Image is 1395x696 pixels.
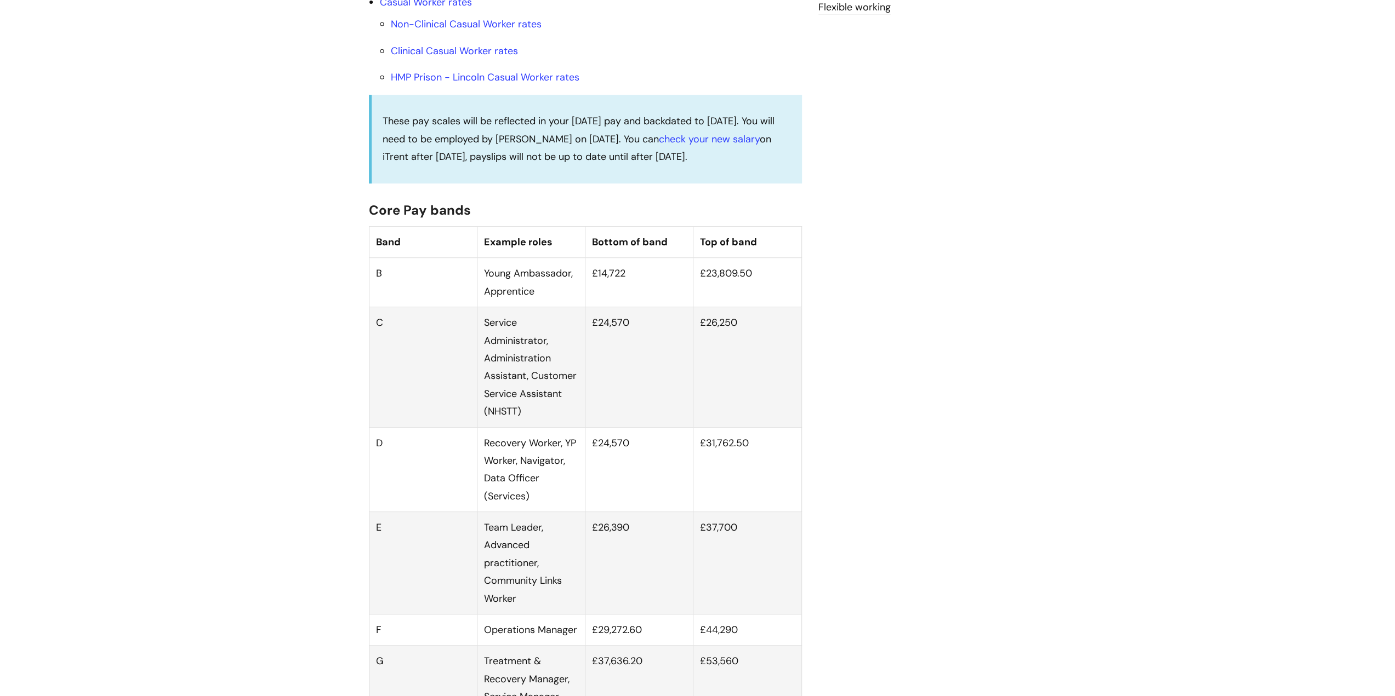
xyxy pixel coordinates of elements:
[693,512,801,614] td: £37,700
[477,258,585,307] td: Young Ambassador, Apprentice
[585,226,693,257] th: Bottom of band
[477,307,585,427] td: Service Administrator, Administration Assistant, Customer Service Assistant (NHSTT)
[693,427,801,512] td: £31,762.50
[383,112,791,165] p: These pay scales will be reflected in your [DATE] pay and backdated to [DATE]. You will need to b...
[369,226,477,257] th: Band
[369,427,477,512] td: D
[585,614,693,646] td: £29,272.60
[818,1,891,15] a: Flexible working
[369,258,477,307] td: B
[585,512,693,614] td: £26,390
[369,512,477,614] td: E
[659,133,760,146] a: check your new salary
[693,307,801,427] td: £26,250
[585,307,693,427] td: £24,570
[369,614,477,646] td: F
[477,614,585,646] td: Operations Manager
[369,202,471,218] span: Core Pay bands
[391,44,518,57] a: Clinical Casual Worker rates
[585,427,693,512] td: £24,570
[391,71,579,84] a: HMP Prison - Lincoln Casual Worker rates
[693,226,801,257] th: Top of band
[693,258,801,307] td: £23,809.50
[477,226,585,257] th: Example roles
[477,427,585,512] td: Recovery Worker, YP Worker, Navigator, Data Officer (Services)
[585,258,693,307] td: £14,722
[369,307,477,427] td: C
[693,614,801,646] td: £44,290
[391,18,542,31] a: Non-Clinical Casual Worker rates
[477,512,585,614] td: Team Leader, Advanced practitioner, Community Links Worker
